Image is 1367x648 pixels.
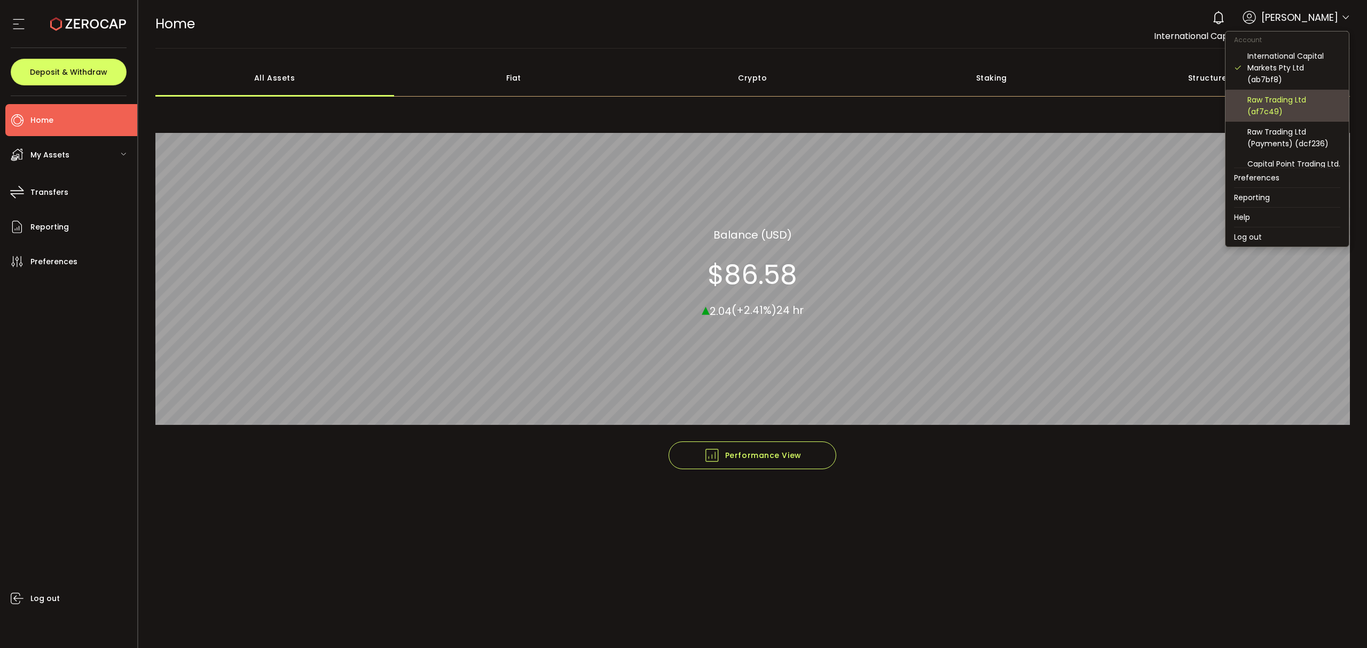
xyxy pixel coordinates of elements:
span: Account [1225,35,1270,44]
span: Preferences [30,254,77,270]
div: Raw Trading Ltd (af7c49) [1247,94,1340,117]
div: Capital Point Trading Ltd. (Payments) (de1af4) [1247,158,1340,181]
span: Home [30,113,53,128]
section: $86.58 [708,258,797,290]
span: Performance View [704,447,802,463]
span: Log out [30,591,60,606]
div: Fiat [394,59,633,97]
span: My Assets [30,147,69,163]
span: [PERSON_NAME] [1261,10,1338,25]
div: Crypto [633,59,873,97]
span: 2.04 [710,303,732,318]
span: Reporting [30,219,69,235]
div: Raw Trading Ltd (Payments) (dcf236) [1247,126,1340,149]
button: Deposit & Withdraw [11,59,127,85]
span: Home [155,14,195,33]
li: Preferences [1225,168,1349,187]
span: ▴ [702,297,710,320]
li: Help [1225,208,1349,227]
button: Performance View [669,441,836,469]
span: (+2.41%) [732,303,776,318]
span: International Capital Markets Pty Ltd (ab7bf8) [1154,30,1350,42]
li: Log out [1225,227,1349,247]
span: Transfers [30,185,68,200]
div: International Capital Markets Pty Ltd (ab7bf8) [1247,50,1340,85]
div: Staking [872,59,1111,97]
iframe: Chat Widget [1314,597,1367,648]
div: All Assets [155,59,395,97]
span: Deposit & Withdraw [30,68,107,76]
div: Structured Products [1111,59,1350,97]
section: Balance (USD) [713,226,792,242]
span: 24 hr [776,303,804,318]
li: Reporting [1225,188,1349,207]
